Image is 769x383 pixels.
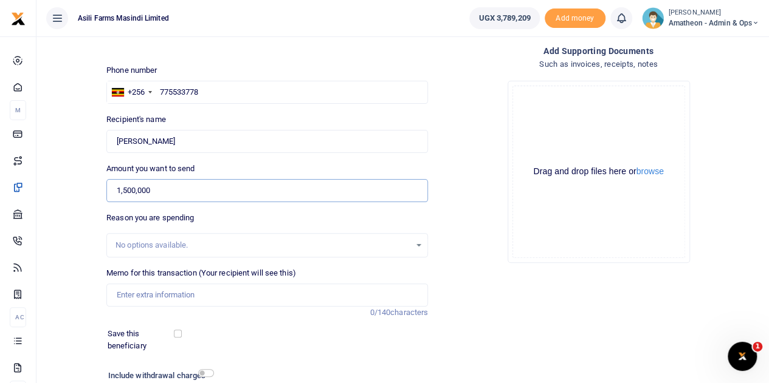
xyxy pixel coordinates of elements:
[438,58,759,71] h4: Such as invoices, receipts, notes
[106,114,166,126] label: Recipient's name
[10,100,26,120] li: M
[545,13,605,22] a: Add money
[128,86,145,98] div: +256
[642,7,759,29] a: profile-user [PERSON_NAME] Amatheon - Admin & Ops
[106,267,296,279] label: Memo for this transaction (Your recipient will see this)
[108,328,176,351] label: Save this beneficiary
[116,239,410,251] div: No options available.
[11,13,26,22] a: logo-small logo-large logo-large
[469,7,539,29] a: UGX 3,789,209
[464,7,544,29] li: Wallet ballance
[669,8,759,18] small: [PERSON_NAME]
[478,12,530,24] span: UGX 3,789,209
[10,307,26,327] li: Ac
[73,13,174,24] span: Asili Farms Masindi Limited
[11,12,26,26] img: logo-small
[390,308,428,317] span: characters
[513,166,685,177] div: Drag and drop files here or
[370,308,391,317] span: 0/140
[642,7,664,29] img: profile-user
[106,179,428,202] input: UGX
[545,8,605,29] span: Add money
[728,342,757,371] iframe: Intercom live chat
[669,18,759,29] span: Amatheon - Admin & Ops
[636,167,664,175] button: browse
[106,64,157,76] label: Phone number
[106,81,428,104] input: Enter phone number
[108,371,209,381] h6: Include withdrawal charges
[106,130,428,153] input: Loading name...
[106,283,428,307] input: Enter extra information
[106,212,194,224] label: Reason you are spending
[107,81,156,103] div: Uganda: +256
[508,81,690,263] div: File Uploader
[106,163,195,175] label: Amount you want to send
[438,44,759,58] h4: Add supporting Documents
[753,342,762,351] span: 1
[545,8,605,29] li: Toup your wallet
